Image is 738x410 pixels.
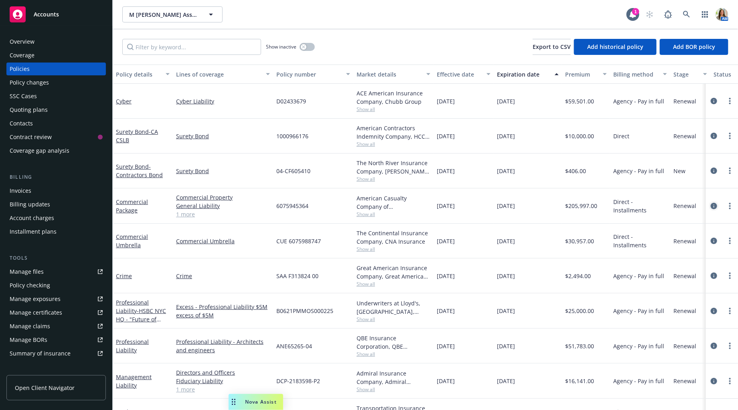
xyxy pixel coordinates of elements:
[437,97,455,105] span: [DATE]
[176,167,270,175] a: Surety Bond
[15,384,75,392] span: Open Client Navigator
[725,341,735,351] a: more
[6,333,106,346] a: Manage BORs
[276,272,318,280] span: SAA F313824 00
[229,394,239,410] div: Drag to move
[673,202,696,210] span: Renewal
[613,232,667,249] span: Direct - Installments
[357,176,430,182] span: Show all
[10,63,30,75] div: Policies
[6,35,106,48] a: Overview
[245,398,277,405] span: Nova Assist
[673,272,696,280] span: Renewal
[276,377,320,385] span: DCP-2183598-P2
[565,167,586,175] span: $406.00
[357,281,430,287] span: Show all
[116,338,149,354] a: Professional Liability
[574,39,657,55] button: Add historical policy
[10,306,62,319] div: Manage certificates
[673,167,685,175] span: New
[437,237,455,245] span: [DATE]
[116,299,166,331] a: Professional Liability
[176,202,270,210] a: General Liability
[10,103,48,116] div: Quoting plans
[562,65,610,84] button: Premium
[176,237,270,245] a: Commercial Umbrella
[497,70,550,79] div: Expiration date
[10,131,52,143] div: Contract review
[673,342,696,350] span: Renewal
[357,229,430,246] div: The Continental Insurance Company, CNA Insurance
[497,307,515,315] span: [DATE]
[613,97,664,105] span: Agency - Pay in full
[613,132,629,140] span: Direct
[725,96,735,106] a: more
[613,167,664,175] span: Agency - Pay in full
[565,237,594,245] span: $30,957.00
[709,271,719,281] a: circleInformation
[353,65,434,84] button: Market details
[587,43,643,50] span: Add historical policy
[565,272,591,280] span: $2,494.00
[565,307,594,315] span: $25,000.00
[10,279,50,292] div: Policy checking
[10,347,71,360] div: Summary of insurance
[613,307,664,315] span: Agency - Pay in full
[565,202,597,210] span: $205,997.00
[273,65,353,84] button: Policy number
[357,70,422,79] div: Market details
[357,386,430,393] span: Show all
[10,49,34,62] div: Coverage
[176,337,270,354] a: Professional Liability - Architects and engineers
[632,8,639,15] div: 1
[6,173,106,181] div: Billing
[6,131,106,143] a: Contract review
[565,97,594,105] span: $59,501.00
[533,39,571,55] button: Export to CSV
[673,377,696,385] span: Renewal
[673,132,696,140] span: Renewal
[497,202,515,210] span: [DATE]
[176,368,270,377] a: Directors and Officers
[6,76,106,89] a: Policy changes
[613,272,664,280] span: Agency - Pay in full
[34,11,59,18] span: Accounts
[116,307,166,331] span: - HSBC NYC HQ - "Future of Work" Project
[709,96,719,106] a: circleInformation
[6,3,106,26] a: Accounts
[10,117,33,130] div: Contacts
[276,132,308,140] span: 1000966176
[276,202,308,210] span: 6075945364
[357,194,430,211] div: American Casualty Company of [GEOGRAPHIC_DATA], [US_STATE], CNA Insurance
[6,265,106,278] a: Manage files
[10,90,37,103] div: SSC Cases
[6,293,106,305] a: Manage exposures
[116,163,163,179] a: Surety Bond
[357,334,430,351] div: QBE Insurance Corporation, QBE Insurance Group, RT Specialty Insurance Services, LLC (RSG Special...
[10,320,50,333] div: Manage claims
[709,376,719,386] a: circleInformation
[497,167,515,175] span: [DATE]
[10,76,49,89] div: Policy changes
[122,39,261,55] input: Filter by keyword...
[673,70,698,79] div: Stage
[6,320,106,333] a: Manage claims
[10,265,44,278] div: Manage files
[725,201,735,211] a: more
[176,70,261,79] div: Lines of coverage
[357,316,430,323] span: Show all
[6,306,106,319] a: Manage certificates
[176,303,270,319] a: Excess - Professional Liability $5M excess of $5M
[6,347,106,360] a: Summary of insurance
[116,70,161,79] div: Policy details
[276,70,341,79] div: Policy number
[357,246,430,252] span: Show all
[533,43,571,50] span: Export to CSV
[10,293,61,305] div: Manage exposures
[497,377,515,385] span: [DATE]
[176,272,270,280] a: Crime
[673,43,715,50] span: Add BOR policy
[176,210,270,218] a: 1 more
[176,193,270,202] a: Commercial Property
